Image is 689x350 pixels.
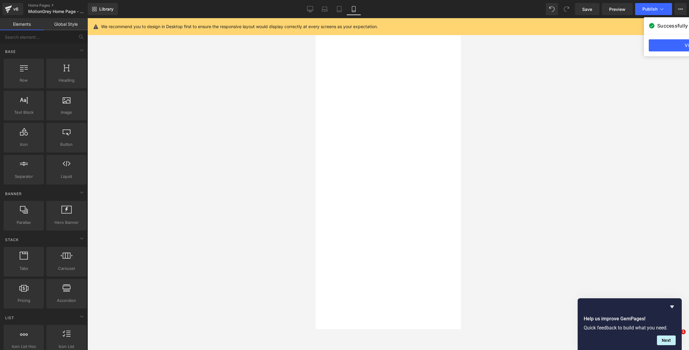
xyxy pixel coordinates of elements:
[5,265,42,272] span: Tabs
[584,325,676,331] p: Quick feedback to build what you need.
[48,109,85,116] span: Image
[681,329,686,334] span: 1
[28,3,98,8] a: Home Pages
[5,237,19,243] span: Stack
[560,3,573,15] button: Redo
[609,6,625,12] span: Preview
[28,9,86,14] span: MotionGrey Home Page - SS - Default
[99,6,113,12] span: Library
[602,3,633,15] a: Preview
[48,141,85,148] span: Button
[5,315,15,321] span: List
[88,3,118,15] a: New Library
[582,6,592,12] span: Save
[303,3,317,15] a: Desktop
[5,297,42,304] span: Pricing
[332,3,346,15] a: Tablet
[584,303,676,345] div: Help us improve GemPages!
[5,173,42,180] span: Separator
[48,219,85,226] span: Hero Banner
[48,173,85,180] span: Liquid
[5,109,42,116] span: Text Block
[674,3,687,15] button: More
[5,343,42,350] span: Icon List Hoz
[635,3,672,15] button: Publish
[101,23,378,30] p: We recommend you to design in Desktop first to ensure the responsive layout would display correct...
[346,3,361,15] a: Mobile
[5,49,16,54] span: Base
[48,77,85,83] span: Heading
[5,141,42,148] span: Icon
[2,3,23,15] a: v6
[584,315,676,322] h2: Help us improve GemPages!
[5,191,22,197] span: Banner
[317,3,332,15] a: Laptop
[12,5,20,13] div: v6
[642,7,658,11] span: Publish
[48,297,85,304] span: Accordion
[44,18,88,30] a: Global Style
[546,3,558,15] button: Undo
[48,265,85,272] span: Carousel
[657,335,676,345] button: Next question
[48,343,85,350] span: Icon List
[5,219,42,226] span: Parallax
[668,303,676,310] button: Hide survey
[5,77,42,83] span: Row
